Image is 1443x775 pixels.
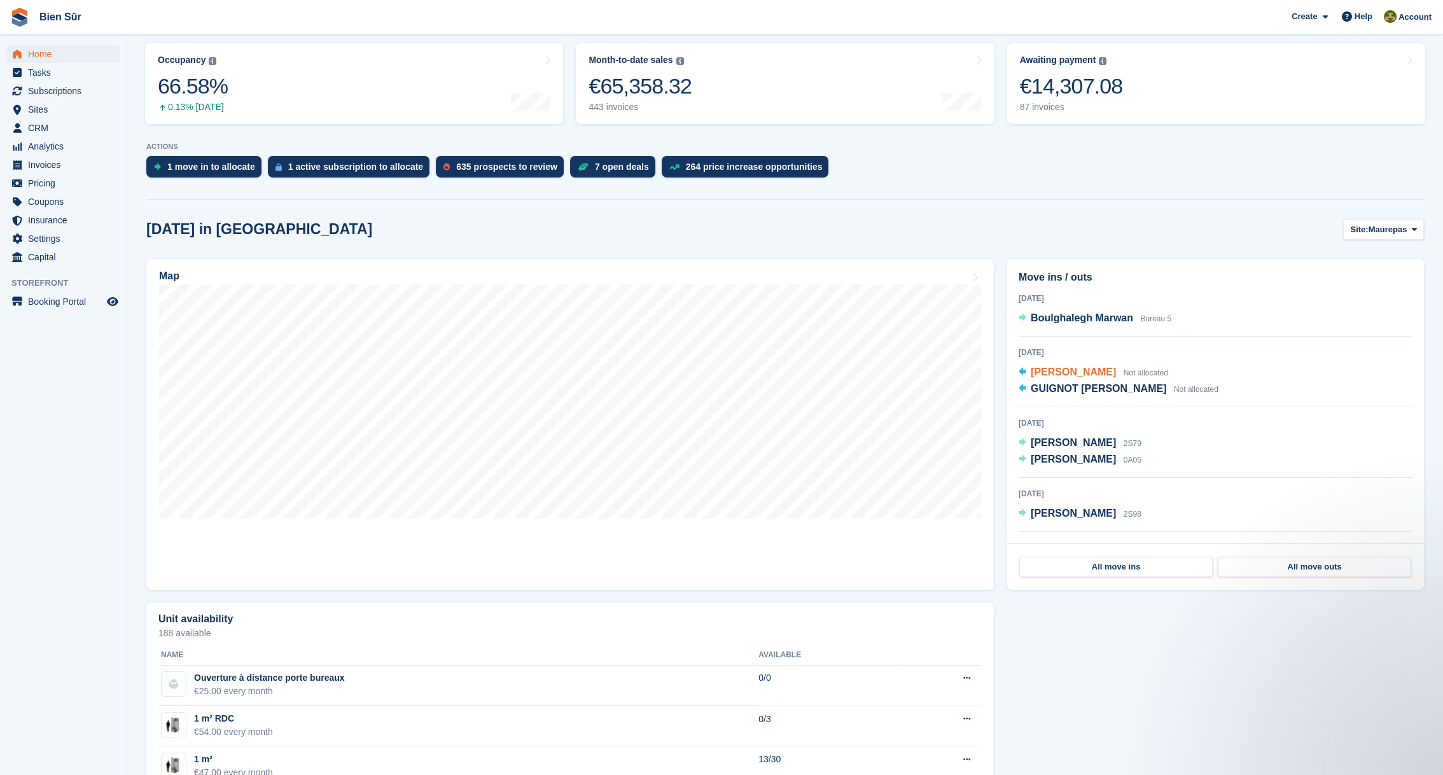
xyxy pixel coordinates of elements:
div: [DATE] [1019,417,1412,429]
a: 7 open deals [570,156,662,184]
h2: Move ins / outs [1019,270,1412,285]
a: [PERSON_NAME] Not allocated [1019,365,1168,381]
a: 1 move in to allocate [146,156,268,184]
a: [PERSON_NAME] 0A05 [1019,452,1141,468]
th: Available [758,645,896,666]
a: All move ins [1019,557,1213,577]
img: icon-info-grey-7440780725fd019a000dd9b08b2336e03edf1995a4989e88bcd33f0948082b44.svg [209,57,216,65]
div: 0.13% [DATE] [158,102,228,113]
img: move_ins_to_allocate_icon-fdf77a2bb77ea45bf5b3d319d69a93e2d87916cf1d5bf7949dd705db3b84f3ca.svg [154,163,161,171]
a: Awaiting payment €14,307.08 87 invoices [1007,43,1425,124]
span: Subscriptions [28,82,104,100]
div: 635 prospects to review [456,162,557,172]
img: icon-info-grey-7440780725fd019a000dd9b08b2336e03edf1995a4989e88bcd33f0948082b44.svg [1099,57,1106,65]
div: 7 open deals [595,162,649,172]
a: 635 prospects to review [436,156,570,184]
div: 1 m² RDC [194,712,273,725]
div: 87 invoices [1020,102,1123,113]
div: Month-to-date sales [589,55,673,66]
a: menu [6,82,120,100]
a: menu [6,293,120,311]
a: Boulghalegh Marwan Bureau 5 [1019,311,1171,327]
span: [PERSON_NAME] [1031,508,1116,519]
span: Help [1355,10,1372,23]
h2: Map [159,270,179,282]
p: 188 available [158,629,982,638]
span: Pricing [28,174,104,192]
a: Preview store [105,294,120,309]
img: price_increase_opportunities-93ffe204e8149a01c8c9dc8f82e8f89637d9d84a8eef4429ea346261dce0b2c0.svg [669,164,680,170]
div: [DATE] [1019,542,1412,554]
img: blank-unit-type-icon-ffbac7b88ba66c5e286b0e438baccc4b9c83835d4c34f86887a83fc20ec27e7b.svg [162,672,186,696]
a: menu [6,156,120,174]
div: €54.00 every month [194,725,273,739]
span: Maurepas [1369,223,1407,236]
img: Matthieu Burnand [1384,10,1397,23]
img: box-1m2.jpg [162,716,186,734]
h2: [DATE] in [GEOGRAPHIC_DATA] [146,221,372,238]
span: Not allocated [1124,368,1168,377]
a: menu [6,230,120,248]
span: CRM [28,119,104,137]
span: 2S79 [1124,439,1141,448]
span: Insurance [28,211,104,229]
span: Capital [28,248,104,266]
div: Awaiting payment [1020,55,1096,66]
a: Month-to-date sales €65,358.32 443 invoices [576,43,994,124]
span: Tasks [28,64,104,81]
span: Boulghalegh Marwan [1031,312,1133,323]
div: 1 active subscription to allocate [288,162,423,172]
th: Name [158,645,758,666]
span: 0A05 [1124,456,1141,464]
a: menu [6,248,120,266]
a: menu [6,45,120,63]
div: [DATE] [1019,488,1412,499]
span: Account [1398,11,1432,24]
span: [PERSON_NAME] [1031,367,1116,377]
a: Map [146,259,994,590]
span: Coupons [28,193,104,211]
a: 264 price increase opportunities [662,156,835,184]
h2: Unit availability [158,613,233,625]
a: 1 active subscription to allocate [268,156,436,184]
div: €14,307.08 [1020,73,1123,99]
td: 0/3 [758,706,896,746]
img: deal-1b604bf984904fb50ccaf53a9ad4b4a5d6e5aea283cecdc64d6e3604feb123c2.svg [578,162,589,171]
img: box-1m2.jpg [162,756,186,774]
div: 264 price increase opportunities [686,162,823,172]
button: Site: Maurepas [1343,219,1424,240]
a: GUIGNOT [PERSON_NAME] Not allocated [1019,381,1218,398]
span: Booking Portal [28,293,104,311]
p: ACTIONS [146,143,1424,151]
div: Ouverture à distance porte bureaux [194,671,345,685]
div: [DATE] [1019,347,1412,358]
div: [DATE] [1019,293,1412,304]
div: €25.00 every month [194,685,345,698]
span: Bureau 5 [1140,314,1171,323]
img: icon-info-grey-7440780725fd019a000dd9b08b2336e03edf1995a4989e88bcd33f0948082b44.svg [676,57,684,65]
a: menu [6,64,120,81]
span: Create [1292,10,1317,23]
img: stora-icon-8386f47178a22dfd0bd8f6a31ec36ba5ce8667c1dd55bd0f319d3a0aa187defe.svg [10,8,29,27]
span: Not allocated [1174,385,1218,394]
a: menu [6,101,120,118]
span: Settings [28,230,104,248]
a: menu [6,174,120,192]
div: 1 move in to allocate [167,162,255,172]
span: Invoices [28,156,104,174]
span: Storefront [11,277,127,290]
a: [PERSON_NAME] 2S79 [1019,435,1141,452]
img: active_subscription_to_allocate_icon-d502201f5373d7db506a760aba3b589e785aa758c864c3986d89f69b8ff3... [275,163,282,171]
a: menu [6,137,120,155]
img: prospect-51fa495bee0391a8d652442698ab0144808aea92771e9ea1ae160a38d050c398.svg [443,163,450,171]
a: menu [6,193,120,211]
div: 66.58% [158,73,228,99]
td: 0/0 [758,665,896,706]
span: Home [28,45,104,63]
span: GUIGNOT [PERSON_NAME] [1031,383,1166,394]
span: [PERSON_NAME] [1031,437,1116,448]
span: Analytics [28,137,104,155]
div: €65,358.32 [589,73,692,99]
a: menu [6,211,120,229]
a: Bien Sûr [34,6,87,27]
